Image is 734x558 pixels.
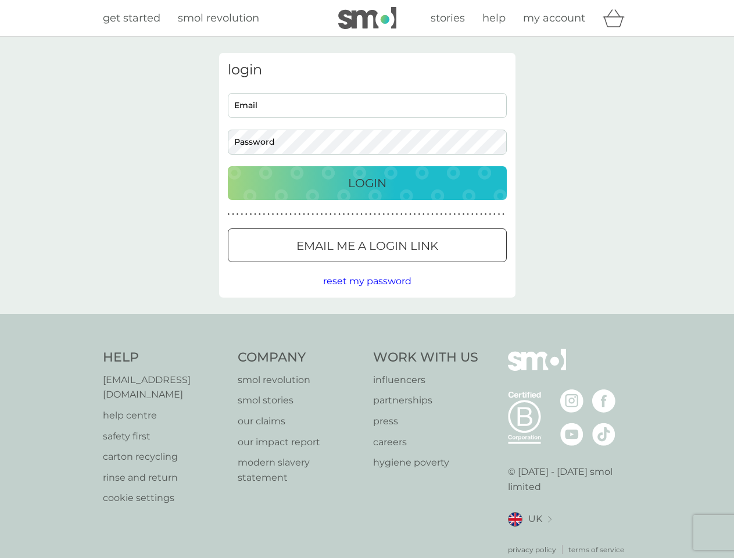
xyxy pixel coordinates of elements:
[103,349,227,367] h4: Help
[296,237,438,255] p: Email me a login link
[347,212,349,217] p: ●
[427,212,429,217] p: ●
[603,6,632,30] div: basket
[485,212,487,217] p: ●
[449,212,452,217] p: ●
[467,212,469,217] p: ●
[436,212,438,217] p: ●
[289,212,292,217] p: ●
[400,212,403,217] p: ●
[508,512,522,527] img: UK flag
[360,212,363,217] p: ●
[508,544,556,555] a: privacy policy
[458,212,460,217] p: ●
[103,12,160,24] span: get started
[228,212,230,217] p: ●
[334,212,336,217] p: ●
[338,212,341,217] p: ●
[316,212,318,217] p: ●
[418,212,420,217] p: ●
[373,414,478,429] a: press
[250,212,252,217] p: ●
[238,455,361,485] p: modern slavery statement
[445,212,447,217] p: ●
[103,470,227,485] a: rinse and return
[431,12,465,24] span: stories
[311,212,314,217] p: ●
[103,408,227,423] p: help centre
[103,373,227,402] p: [EMAIL_ADDRESS][DOMAIN_NAME]
[373,455,478,470] a: hygiene poverty
[378,212,381,217] p: ●
[356,212,359,217] p: ●
[453,212,456,217] p: ●
[373,393,478,408] a: partnerships
[352,212,354,217] p: ●
[241,212,243,217] p: ●
[307,212,310,217] p: ●
[103,491,227,506] a: cookie settings
[238,349,361,367] h4: Company
[254,212,256,217] p: ●
[463,212,465,217] p: ●
[237,212,239,217] p: ●
[103,429,227,444] a: safety first
[523,10,585,27] a: my account
[267,212,270,217] p: ●
[323,276,411,287] span: reset my password
[592,389,615,413] img: visit the smol Facebook page
[476,212,478,217] p: ●
[431,10,465,27] a: stories
[330,212,332,217] p: ●
[238,373,361,388] a: smol revolution
[568,544,624,555] a: terms of service
[238,393,361,408] a: smol stories
[528,512,542,527] span: UK
[373,373,478,388] p: influencers
[392,212,394,217] p: ●
[228,166,507,200] button: Login
[423,212,425,217] p: ●
[294,212,296,217] p: ●
[238,414,361,429] a: our claims
[370,212,372,217] p: ●
[238,435,361,450] p: our impact report
[103,10,160,27] a: get started
[382,212,385,217] p: ●
[548,516,552,523] img: select a new location
[387,212,389,217] p: ●
[493,212,496,217] p: ●
[482,10,506,27] a: help
[405,212,407,217] p: ●
[482,12,506,24] span: help
[276,212,278,217] p: ●
[373,435,478,450] a: careers
[365,212,367,217] p: ●
[259,212,261,217] p: ●
[178,10,259,27] a: smol revolution
[338,7,396,29] img: smol
[502,212,504,217] p: ●
[299,212,301,217] p: ●
[343,212,345,217] p: ●
[480,212,482,217] p: ●
[431,212,434,217] p: ●
[508,464,632,494] p: © [DATE] - [DATE] smol limited
[374,212,376,217] p: ●
[414,212,416,217] p: ●
[178,12,259,24] span: smol revolution
[228,62,507,78] h3: login
[281,212,283,217] p: ●
[348,174,386,192] p: Login
[103,449,227,464] a: carton recycling
[373,349,478,367] h4: Work With Us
